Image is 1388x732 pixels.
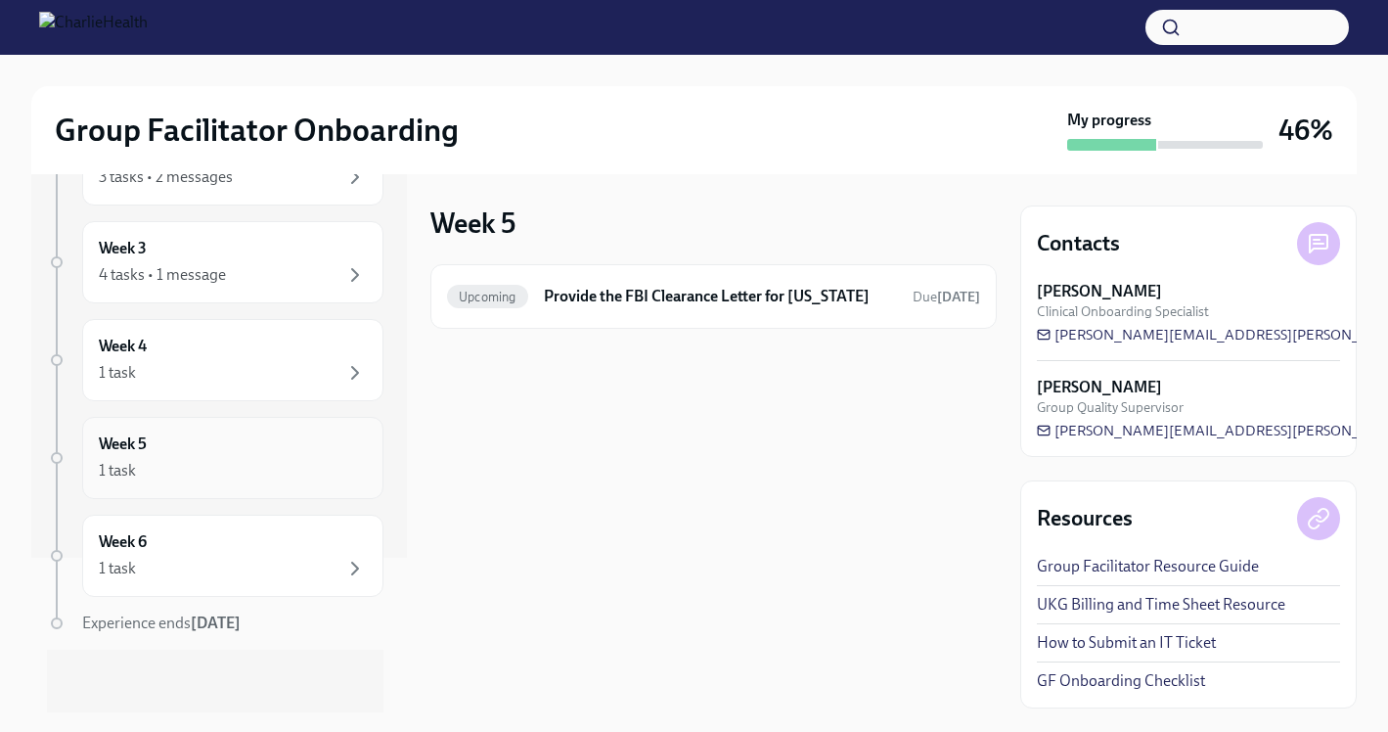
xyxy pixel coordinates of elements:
strong: [PERSON_NAME] [1037,281,1162,302]
h6: Week 3 [99,238,147,259]
h4: Contacts [1037,229,1120,258]
span: Experience ends [82,614,241,632]
a: Week 61 task [47,515,383,597]
div: 1 task [99,460,136,481]
a: Week 34 tasks • 1 message [47,221,383,303]
h6: Week 4 [99,336,147,357]
div: 3 tasks • 2 messages [99,166,233,188]
div: 1 task [99,362,136,384]
strong: [DATE] [937,289,980,305]
strong: [PERSON_NAME] [1037,377,1162,398]
span: September 9th, 2025 09:00 [913,288,980,306]
h2: Group Facilitator Onboarding [55,111,459,150]
strong: [DATE] [191,614,241,632]
span: Group Quality Supervisor [1037,398,1184,417]
span: Due [913,289,980,305]
a: UKG Billing and Time Sheet Resource [1037,594,1285,616]
div: 4 tasks • 1 message [99,264,226,286]
span: Upcoming [447,290,528,304]
h6: Week 6 [99,531,147,553]
a: Group Facilitator Resource Guide [1037,556,1259,577]
a: GF Onboarding Checklist [1037,670,1205,692]
div: 1 task [99,558,136,579]
h6: Week 5 [99,434,147,455]
h3: Week 5 [430,206,515,241]
strong: My progress [1067,110,1151,131]
a: Week 51 task [47,417,383,499]
img: CharlieHealth [39,12,148,43]
h6: Provide the FBI Clearance Letter for [US_STATE] [544,286,897,307]
h4: Resources [1037,504,1133,533]
h3: 46% [1278,113,1333,148]
a: UpcomingProvide the FBI Clearance Letter for [US_STATE]Due[DATE] [447,281,980,312]
a: Week 41 task [47,319,383,401]
span: Clinical Onboarding Specialist [1037,302,1209,321]
a: How to Submit an IT Ticket [1037,632,1216,654]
